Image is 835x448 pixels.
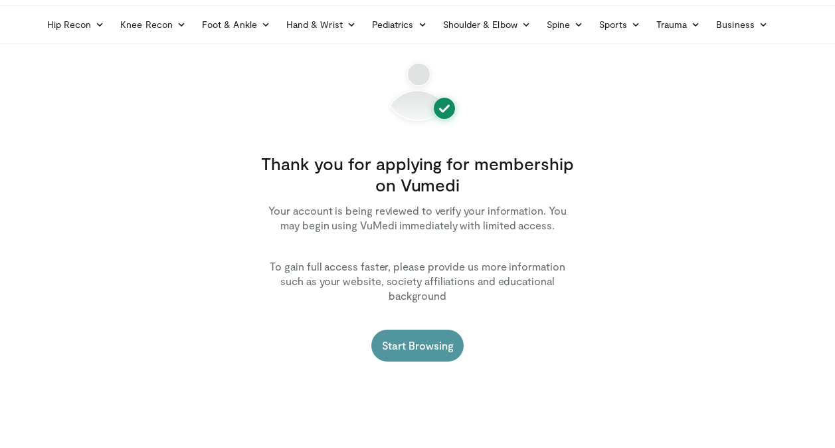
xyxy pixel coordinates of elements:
a: Spine [539,11,591,38]
img: User registration completed [365,60,471,126]
p: Your account is being reviewed to verify your information. You may begin using VuMedi immediately... [258,203,577,233]
a: Hand & Wrist [278,11,364,38]
a: Foot & Ankle [194,11,278,38]
a: Knee Recon [112,11,194,38]
a: Start Browsing [371,330,464,362]
a: Shoulder & Elbow [435,11,539,38]
a: Pediatrics [364,11,435,38]
a: Hip Recon [39,11,113,38]
p: To gain full access faster, please provide us more information such as your website, society affi... [258,259,577,303]
h3: Thank you for applying for membership on Vumedi [258,153,577,195]
a: Trauma [648,11,709,38]
a: Sports [591,11,648,38]
a: Business [708,11,776,38]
